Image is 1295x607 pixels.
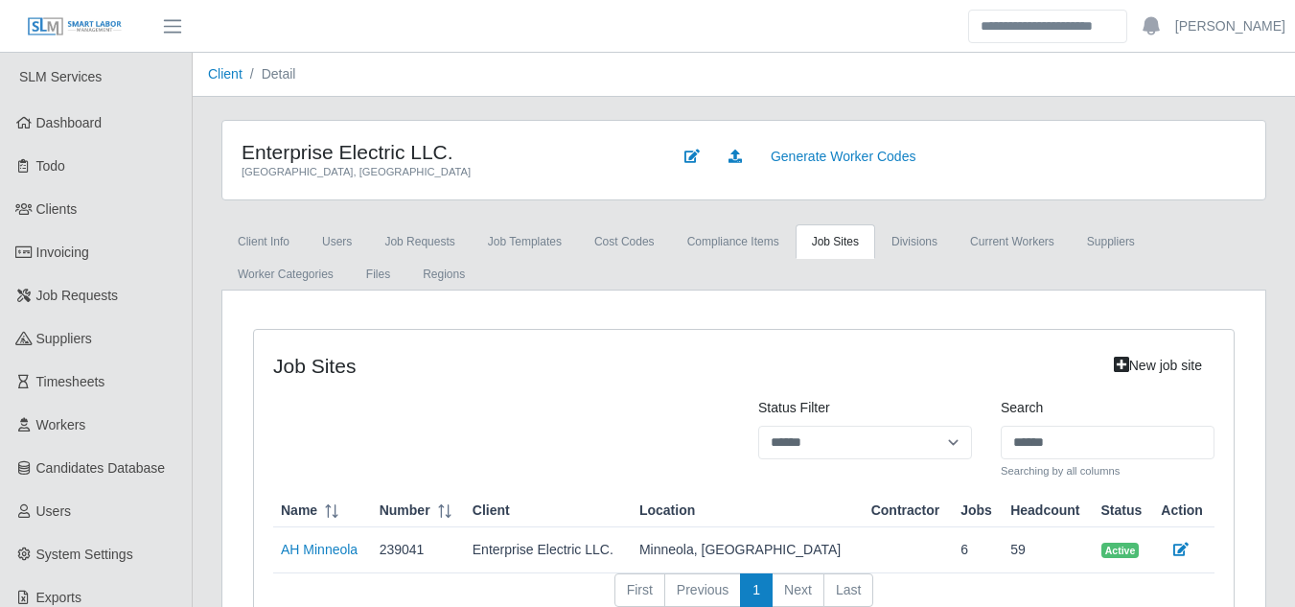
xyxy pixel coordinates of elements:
[36,245,89,260] span: Invoicing
[350,257,406,292] a: Files
[758,398,830,418] label: Status Filter
[242,140,643,164] h4: Enterprise Electric LLC.
[208,66,243,82] a: Client
[875,224,954,259] a: Divisions
[36,115,103,130] span: Dashboard
[578,224,671,259] a: cost codes
[1010,501,1079,521] span: Headcount
[632,527,864,573] td: Minneola, [GEOGRAPHIC_DATA]
[1161,501,1203,521] span: Action
[473,501,510,521] span: Client
[36,201,78,217] span: Clients
[36,590,81,605] span: Exports
[380,501,430,521] span: Number
[372,527,465,573] td: 239041
[36,158,65,174] span: Todo
[368,224,471,259] a: Job Requests
[968,10,1127,43] input: Search
[306,224,368,259] a: Users
[472,224,578,259] a: Job Templates
[36,547,133,562] span: System Settings
[19,69,102,84] span: SLM Services
[758,140,928,174] a: Generate Worker Codes
[273,354,972,378] h4: job sites
[1101,349,1214,383] a: New job site
[1001,398,1043,418] label: Search
[639,501,695,521] span: Location
[36,503,72,519] span: Users
[36,417,86,432] span: Workers
[954,224,1071,259] a: Current Workers
[281,542,358,557] a: AH Minneola
[36,331,92,346] span: Suppliers
[406,257,481,292] a: Regions
[281,501,317,521] span: Name
[1175,16,1285,36] a: [PERSON_NAME]
[871,501,940,521] span: Contractor
[27,16,123,37] img: SLM Logo
[465,527,632,573] td: Enterprise Electric LLC.
[671,224,796,259] a: Compliance Items
[1101,501,1143,521] span: Status
[1071,224,1151,259] a: Suppliers
[36,288,119,303] span: Job Requests
[953,527,1003,573] td: 6
[1101,543,1140,558] span: Active
[1001,463,1214,479] small: Searching by all columns
[243,64,296,84] li: Detail
[960,501,992,521] span: Jobs
[221,224,306,259] a: Client Info
[36,460,166,476] span: Candidates Database
[36,374,105,389] span: Timesheets
[796,224,875,259] a: job sites
[1003,527,1093,573] td: 59
[242,164,643,180] div: [GEOGRAPHIC_DATA], [GEOGRAPHIC_DATA]
[221,257,350,292] a: Worker Categories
